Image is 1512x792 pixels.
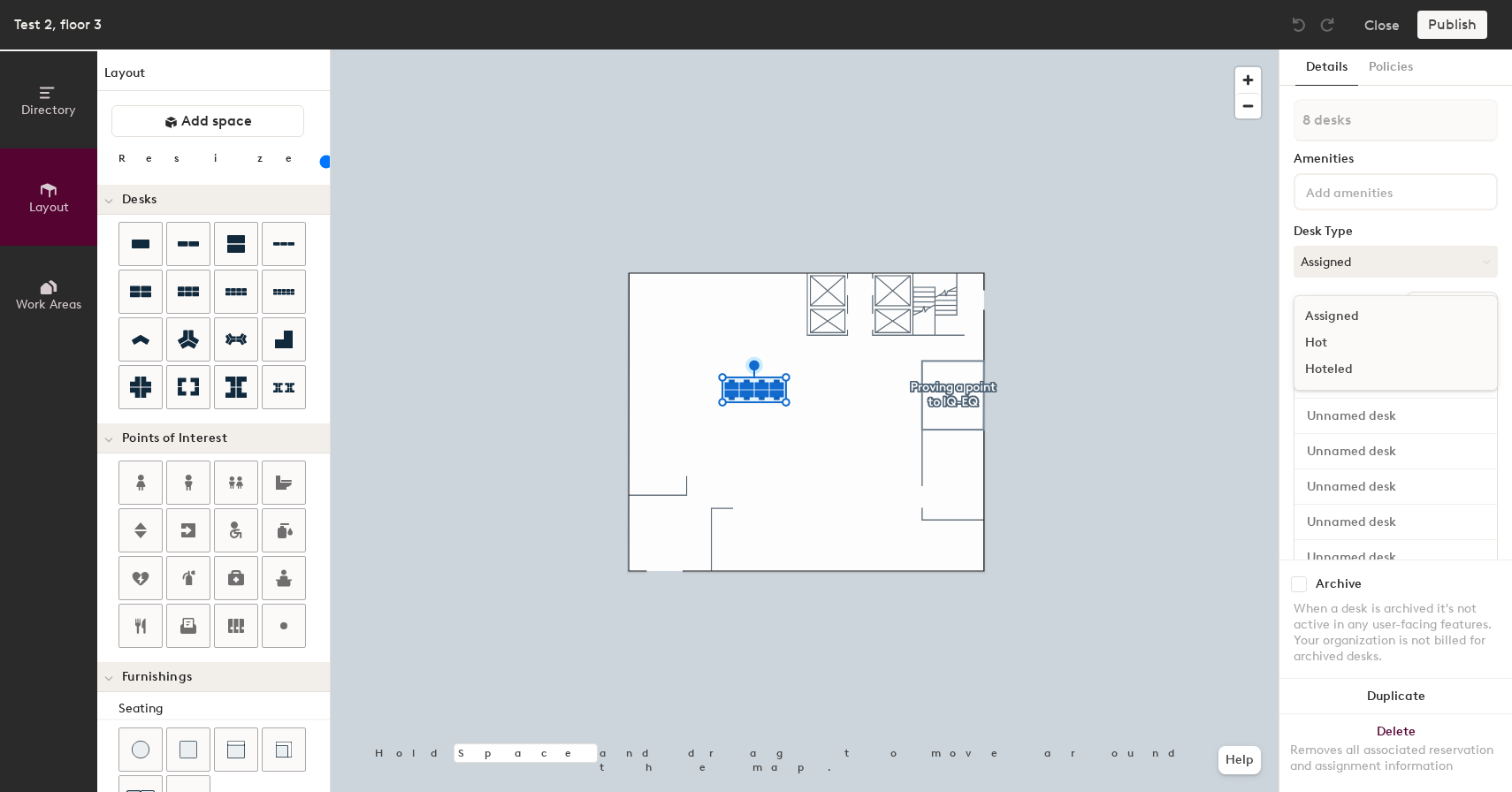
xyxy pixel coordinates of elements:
div: Desk Type [1294,225,1498,239]
div: Resize [118,151,314,165]
input: Unnamed desk [1298,475,1493,499]
button: Duplicate [1279,679,1512,714]
button: Stool [118,727,163,772]
div: Archive [1316,577,1362,591]
span: Furnishings [122,670,192,684]
span: Layout [29,200,69,215]
span: Desks [122,193,157,207]
div: Removes all associated reservation and assignment information [1290,742,1501,774]
button: Help [1218,746,1261,774]
h1: Layout [97,64,330,91]
img: Cushion [179,741,197,758]
div: When a desk is archived it's not active in any user-facing features. Your organization is not bil... [1294,601,1498,665]
span: Directory [21,103,76,118]
div: Hot [1294,330,1471,356]
button: Add space [111,105,304,137]
button: DeleteRemoves all associated reservation and assignment information [1279,714,1512,792]
img: Couch (corner) [275,741,293,758]
button: Cushion [166,727,210,772]
div: Hoteled [1294,356,1471,383]
button: Couch (corner) [262,727,306,772]
button: Policies [1358,49,1424,86]
input: Unnamed desk [1298,545,1493,570]
input: Unnamed desk [1298,510,1493,535]
button: Details [1295,49,1358,86]
input: Unnamed desk [1298,404,1493,429]
input: Add amenities [1302,180,1462,202]
div: Amenities [1294,152,1498,166]
div: Assigned [1294,303,1471,330]
span: Work Areas [16,297,81,312]
div: Test 2, floor 3 [14,13,102,35]
span: Points of Interest [122,431,227,445]
button: Close [1364,11,1400,39]
button: Assigned [1294,246,1498,278]
div: Seating [118,699,330,719]
button: Couch (middle) [214,727,258,772]
img: Undo [1290,16,1308,34]
img: Couch (middle) [227,741,245,758]
input: Unnamed desk [1298,439,1493,464]
img: Redo [1318,16,1336,34]
button: Create group [1406,292,1498,322]
span: Add space [181,112,252,130]
img: Stool [132,741,149,758]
